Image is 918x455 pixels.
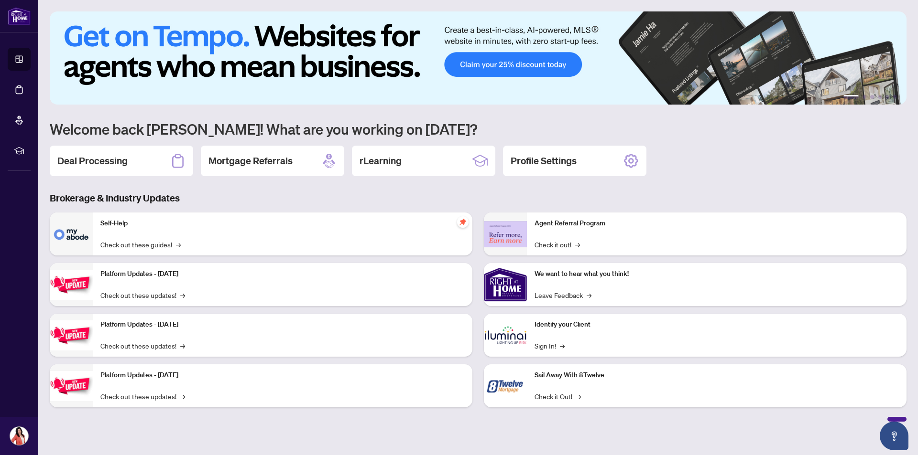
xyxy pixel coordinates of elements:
[535,239,580,250] a: Check it out!→
[180,391,185,402] span: →
[885,95,889,99] button: 5
[535,340,565,351] a: Sign In!→
[893,95,897,99] button: 6
[484,221,527,247] img: Agent Referral Program
[10,427,28,445] img: Profile Icon
[100,370,465,381] p: Platform Updates - [DATE]
[535,269,899,279] p: We want to hear what you think!
[50,120,907,138] h1: Welcome back [PERSON_NAME]! What are you working on [DATE]?
[180,290,185,300] span: →
[880,422,908,450] button: Open asap
[535,370,899,381] p: Sail Away With 8Twelve
[360,154,402,168] h2: rLearning
[100,218,465,229] p: Self-Help
[863,95,866,99] button: 2
[535,218,899,229] p: Agent Referral Program
[560,340,565,351] span: →
[870,95,874,99] button: 3
[50,270,93,300] img: Platform Updates - July 21, 2025
[511,154,577,168] h2: Profile Settings
[176,239,181,250] span: →
[587,290,591,300] span: →
[100,239,181,250] a: Check out these guides!→
[843,95,859,99] button: 1
[8,7,31,25] img: logo
[50,11,907,105] img: Slide 0
[575,239,580,250] span: →
[484,263,527,306] img: We want to hear what you think!
[180,340,185,351] span: →
[100,290,185,300] a: Check out these updates!→
[50,191,907,205] h3: Brokerage & Industry Updates
[457,216,469,228] span: pushpin
[100,319,465,330] p: Platform Updates - [DATE]
[100,391,185,402] a: Check out these updates!→
[484,364,527,407] img: Sail Away With 8Twelve
[484,314,527,357] img: Identify your Client
[535,290,591,300] a: Leave Feedback→
[50,212,93,255] img: Self-Help
[100,269,465,279] p: Platform Updates - [DATE]
[100,340,185,351] a: Check out these updates!→
[50,320,93,350] img: Platform Updates - July 8, 2025
[50,371,93,401] img: Platform Updates - June 23, 2025
[57,154,128,168] h2: Deal Processing
[576,391,581,402] span: →
[535,319,899,330] p: Identify your Client
[208,154,293,168] h2: Mortgage Referrals
[878,95,882,99] button: 4
[535,391,581,402] a: Check it Out!→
